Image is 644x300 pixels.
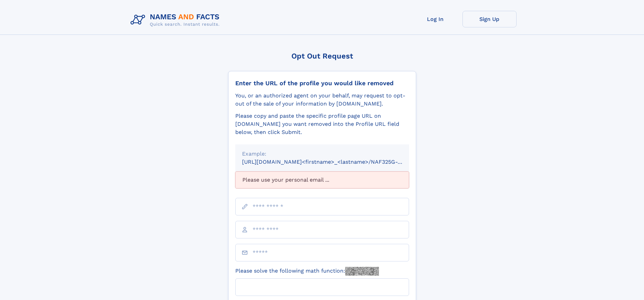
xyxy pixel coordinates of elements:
div: Please use your personal email ... [235,171,409,188]
div: Opt Out Request [228,52,416,60]
label: Please solve the following math function: [235,267,379,276]
div: You, or an authorized agent on your behalf, may request to opt-out of the sale of your informatio... [235,92,409,108]
a: Log In [408,11,462,27]
div: Please copy and paste the specific profile page URL on [DOMAIN_NAME] you want removed into the Pr... [235,112,409,136]
a: Sign Up [462,11,517,27]
div: Example: [242,150,402,158]
img: Logo Names and Facts [128,11,225,29]
small: [URL][DOMAIN_NAME]<firstname>_<lastname>/NAF325G-xxxxxxxx [242,159,422,165]
div: Enter the URL of the profile you would like removed [235,79,409,87]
